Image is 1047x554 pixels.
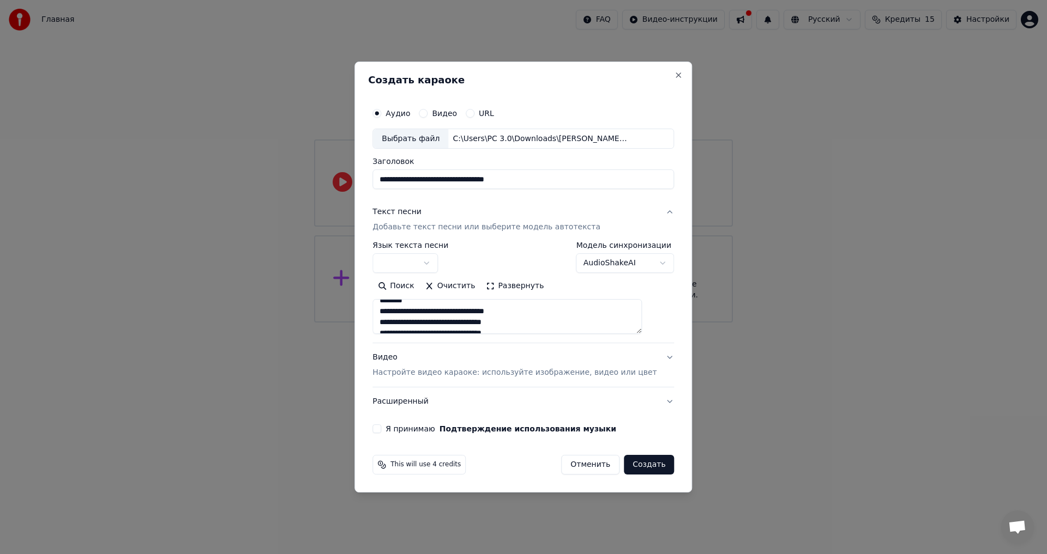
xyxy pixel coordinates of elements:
button: Очистить [420,278,481,295]
button: Развернуть [480,278,549,295]
label: Модель синхронизации [576,242,675,249]
label: Видео [432,109,457,117]
div: Выбрать файл [373,129,448,149]
button: Поиск [372,278,419,295]
button: Текст песниДобавьте текст песни или выберите модель автотекста [372,198,674,242]
div: Текст песни [372,207,422,218]
button: Отменить [561,455,619,474]
div: C:\Users\PC 3.0\Downloads\[PERSON_NAME]-_Samo_Sobojj_79186666.mp3 [448,133,634,144]
label: URL [479,109,494,117]
label: Я принимаю [386,425,616,433]
span: This will use 4 credits [390,460,461,469]
p: Добавьте текст песни или выберите модель автотекста [372,222,600,233]
button: Создать [624,455,674,474]
p: Настройте видео караоке: используйте изображение, видео или цвет [372,367,657,378]
div: Видео [372,352,657,379]
label: Заголовок [372,158,674,166]
h2: Создать караоке [368,75,678,85]
label: Язык текста песни [372,242,448,249]
label: Аудио [386,109,410,117]
button: ВидеоНастройте видео караоке: используйте изображение, видео или цвет [372,344,674,387]
button: Я принимаю [440,425,616,433]
button: Расширенный [372,387,674,416]
div: Текст песниДобавьте текст песни или выберите модель автотекста [372,242,674,343]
